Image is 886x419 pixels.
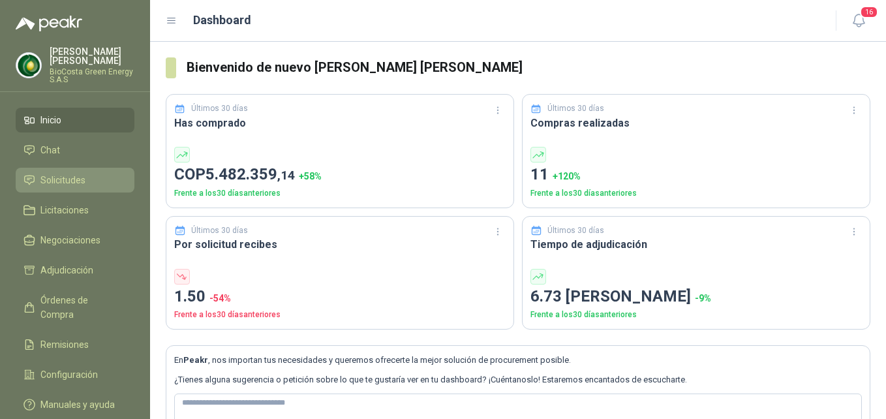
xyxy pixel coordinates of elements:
[847,9,870,33] button: 16
[187,57,870,78] h3: Bienvenido de nuevo [PERSON_NAME] [PERSON_NAME]
[40,203,89,217] span: Licitaciones
[40,113,61,127] span: Inicio
[174,309,506,321] p: Frente a los 30 días anteriores
[50,68,134,84] p: BioCosta Green Energy S.A.S
[860,6,878,18] span: 16
[40,173,85,187] span: Solicitudes
[16,228,134,253] a: Negociaciones
[174,163,506,187] p: COP
[50,47,134,65] p: [PERSON_NAME] [PERSON_NAME]
[695,293,711,303] span: -9 %
[547,225,604,237] p: Últimos 30 días
[299,171,322,181] span: + 58 %
[530,187,862,200] p: Frente a los 30 días anteriores
[174,285,506,309] p: 1.50
[174,187,506,200] p: Frente a los 30 días anteriores
[40,233,100,247] span: Negociaciones
[174,373,862,386] p: ¿Tienes alguna sugerencia o petición sobre lo que te gustaría ver en tu dashboard? ¡Cuéntanoslo! ...
[16,108,134,132] a: Inicio
[16,168,134,193] a: Solicitudes
[174,115,506,131] h3: Has comprado
[174,236,506,253] h3: Por solicitud recibes
[530,285,862,309] p: 6.73 [PERSON_NAME]
[174,354,862,367] p: En , nos importan tus necesidades y queremos ofrecerte la mejor solución de procurement posible.
[16,362,134,387] a: Configuración
[553,171,581,181] span: + 120 %
[530,163,862,187] p: 11
[191,225,248,237] p: Últimos 30 días
[40,367,98,382] span: Configuración
[40,397,115,412] span: Manuales y ayuda
[16,332,134,357] a: Remisiones
[40,143,60,157] span: Chat
[16,258,134,283] a: Adjudicación
[530,236,862,253] h3: Tiempo de adjudicación
[206,165,295,183] span: 5.482.359
[16,16,82,31] img: Logo peakr
[40,263,93,277] span: Adjudicación
[16,198,134,223] a: Licitaciones
[193,11,251,29] h1: Dashboard
[16,288,134,327] a: Órdenes de Compra
[547,102,604,115] p: Últimos 30 días
[277,168,295,183] span: ,14
[40,293,122,322] span: Órdenes de Compra
[16,138,134,163] a: Chat
[530,309,862,321] p: Frente a los 30 días anteriores
[183,355,208,365] b: Peakr
[40,337,89,352] span: Remisiones
[191,102,248,115] p: Últimos 30 días
[530,115,862,131] h3: Compras realizadas
[209,293,231,303] span: -54 %
[16,392,134,417] a: Manuales y ayuda
[16,53,41,78] img: Company Logo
